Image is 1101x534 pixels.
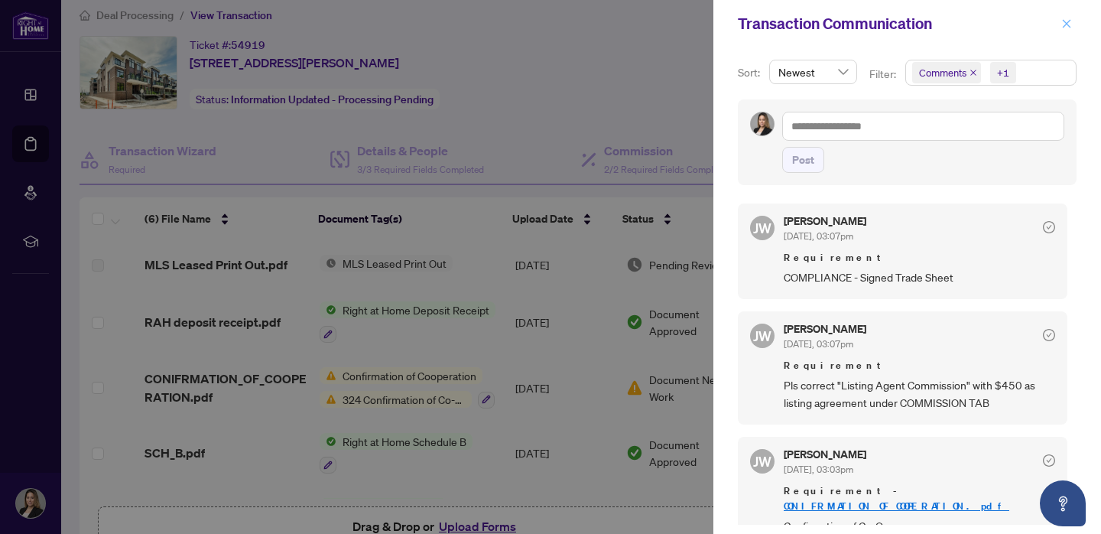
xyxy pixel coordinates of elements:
h5: [PERSON_NAME] [784,324,866,334]
p: Sort: [738,64,763,81]
h5: [PERSON_NAME] [784,216,866,226]
div: Transaction Communication [738,12,1057,35]
span: Pls correct "Listing Agent Commission" with $450 as listing agreement under COMMISSION TAB [784,376,1055,412]
span: COMPLIANCE - Signed Trade Sheet [784,269,1055,286]
span: Requirement - [784,484,1055,514]
span: [DATE], 03:03pm [784,464,853,475]
span: [DATE], 03:07pm [784,338,853,350]
a: CONIFRMATION_OF_COOPERATION.pdf [784,500,1009,513]
span: JW [753,325,771,347]
button: Open asap [1040,480,1086,526]
p: Filter: [869,66,898,83]
span: Requirement [784,358,1055,373]
span: Comments [919,65,966,80]
div: +1 [997,65,1009,80]
span: Requirement [784,250,1055,265]
img: Profile Icon [751,112,774,135]
span: [DATE], 03:07pm [784,230,853,242]
h5: [PERSON_NAME] [784,449,866,460]
button: Post [782,147,824,173]
span: check-circle [1043,454,1055,467]
span: Comments [912,62,981,83]
span: check-circle [1043,221,1055,233]
span: Newest [778,60,848,83]
span: JW [753,451,771,472]
span: close [969,69,977,77]
span: close [1061,18,1072,29]
span: check-circle [1043,329,1055,341]
span: JW [753,217,771,239]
